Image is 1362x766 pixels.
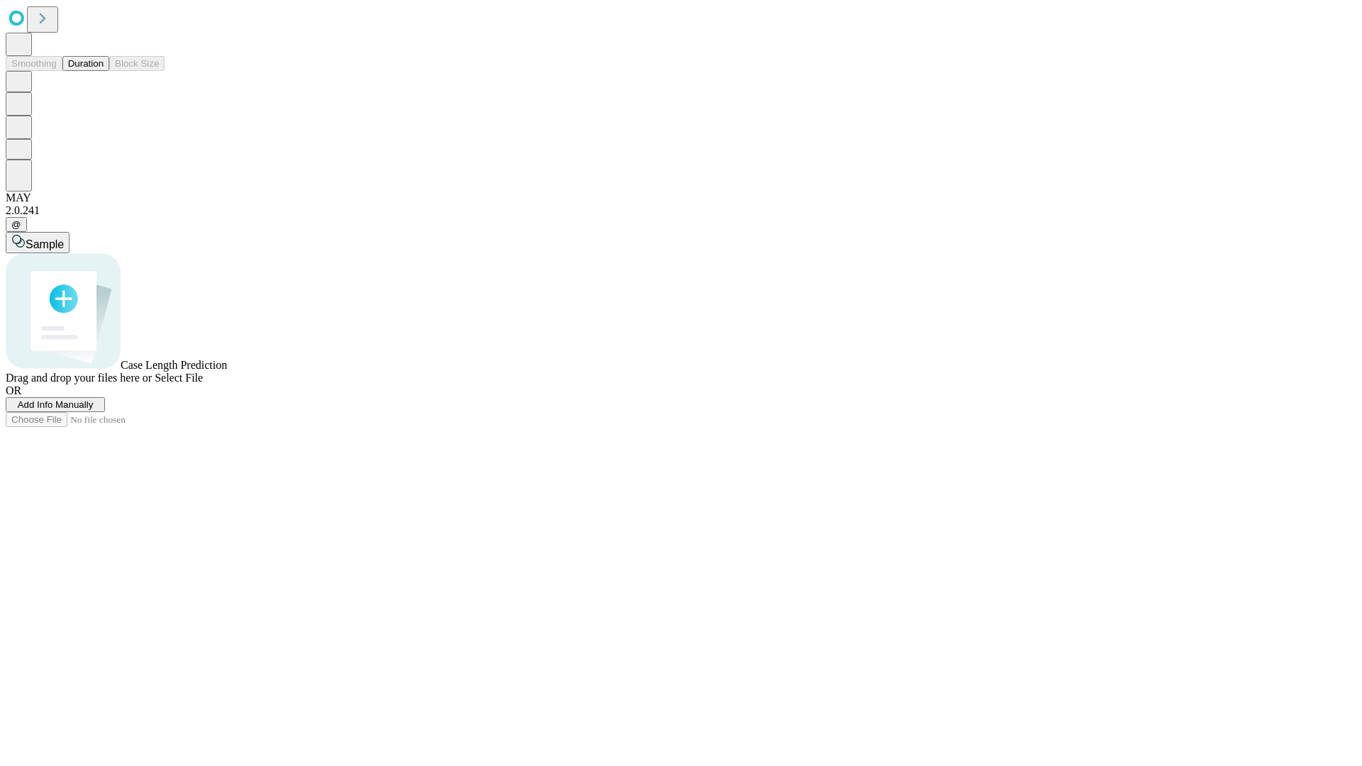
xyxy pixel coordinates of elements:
[6,56,62,71] button: Smoothing
[6,204,1356,217] div: 2.0.241
[6,217,27,232] button: @
[109,56,165,71] button: Block Size
[155,372,203,384] span: Select File
[6,372,152,384] span: Drag and drop your files here or
[6,384,21,396] span: OR
[26,238,64,250] span: Sample
[6,397,105,412] button: Add Info Manually
[6,191,1356,204] div: MAY
[18,399,94,410] span: Add Info Manually
[62,56,109,71] button: Duration
[11,219,21,230] span: @
[121,359,227,371] span: Case Length Prediction
[6,232,70,253] button: Sample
